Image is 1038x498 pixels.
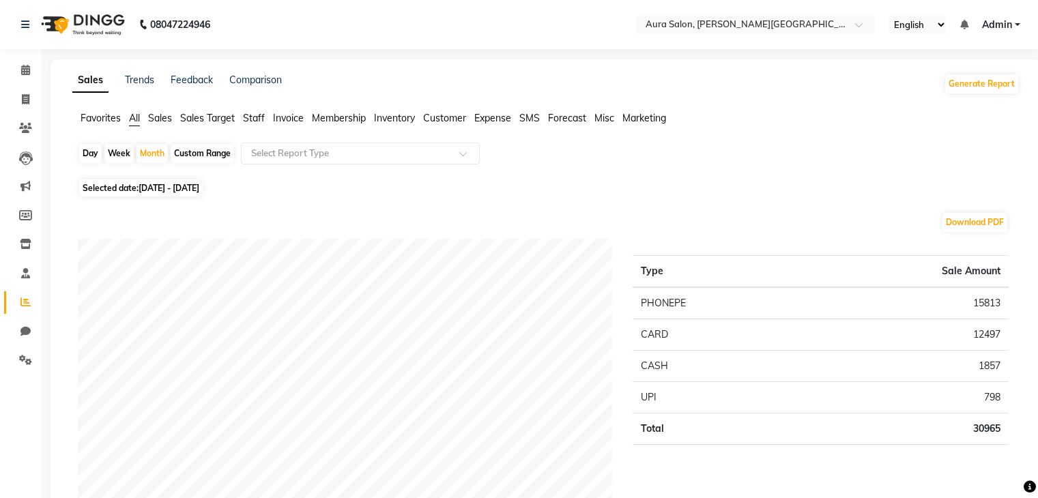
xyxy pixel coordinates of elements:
span: Customer [423,112,466,124]
a: Comparison [229,74,282,86]
button: Generate Report [945,74,1018,93]
span: Forecast [548,112,586,124]
td: PHONEPE [633,287,802,319]
span: Membership [312,112,366,124]
span: Staff [243,112,265,124]
td: 12497 [802,319,1009,351]
td: CARD [633,319,802,351]
span: Favorites [81,112,121,124]
span: [DATE] - [DATE] [139,183,199,193]
span: SMS [519,112,540,124]
span: Misc [594,112,614,124]
td: Total [633,413,802,445]
div: Day [79,144,102,163]
span: Sales [148,112,172,124]
span: Admin [982,18,1012,32]
b: 08047224946 [150,5,210,44]
img: logo [35,5,128,44]
span: Selected date: [79,179,203,196]
th: Type [633,256,802,288]
a: Feedback [171,74,213,86]
span: Inventory [374,112,415,124]
a: Trends [125,74,154,86]
span: Marketing [622,112,666,124]
td: UPI [633,382,802,413]
div: Month [136,144,168,163]
td: CASH [633,351,802,382]
td: 30965 [802,413,1009,445]
button: Download PDF [942,213,1007,232]
a: Sales [72,68,109,93]
div: Custom Range [171,144,234,163]
td: 798 [802,382,1009,413]
span: Expense [474,112,511,124]
span: All [129,112,140,124]
div: Week [104,144,134,163]
span: Sales Target [180,112,235,124]
td: 1857 [802,351,1009,382]
td: 15813 [802,287,1009,319]
th: Sale Amount [802,256,1009,288]
span: Invoice [273,112,304,124]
